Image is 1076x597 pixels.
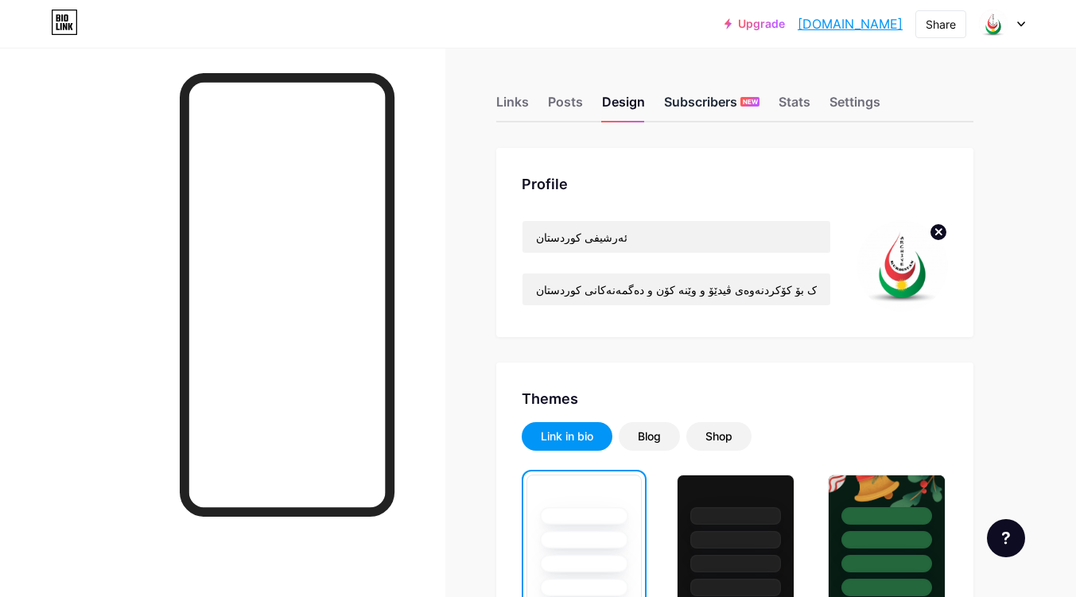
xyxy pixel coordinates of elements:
div: Settings [829,92,880,121]
img: Arshif Kurdi [978,9,1008,39]
div: Blog [638,428,661,444]
div: Design [602,92,645,121]
div: Links [496,92,529,121]
a: [DOMAIN_NAME] [798,14,903,33]
div: Shop [705,428,732,444]
div: Subscribers [664,92,759,121]
input: Bio [522,273,830,305]
div: Stats [779,92,810,121]
div: Themes [522,388,948,409]
div: Link in bio [541,428,593,444]
div: Posts [548,92,583,121]
div: Profile [522,173,948,195]
a: Upgrade [724,17,785,30]
img: Arshif Kurdi [857,220,948,312]
span: NEW [743,97,758,107]
input: Name [522,221,830,253]
div: Share [926,16,956,33]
